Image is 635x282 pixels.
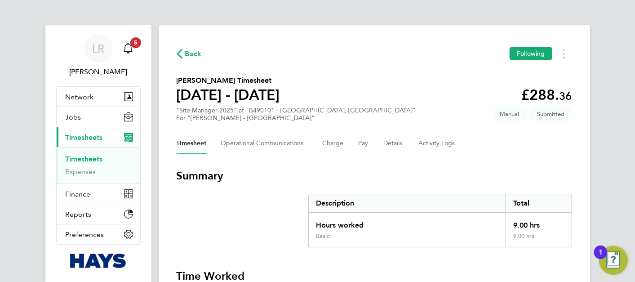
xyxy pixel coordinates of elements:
[57,184,140,204] button: Finance
[177,75,280,86] h2: [PERSON_NAME] Timesheet
[308,194,572,247] div: Summary
[119,34,137,63] a: 5
[309,213,506,233] div: Hours worked
[66,133,103,142] span: Timesheets
[323,133,344,154] button: Charge
[66,167,96,176] a: Expenses
[177,48,202,59] button: Back
[177,107,416,122] div: "Site Manager 2025" at "B490101 - [GEOGRAPHIC_DATA], [GEOGRAPHIC_DATA]"
[510,47,552,60] button: Following
[57,204,140,224] button: Reports
[66,190,91,198] span: Finance
[57,87,140,107] button: Network
[66,210,92,219] span: Reports
[560,90,572,103] span: 36
[185,49,202,59] span: Back
[517,49,545,58] span: Following
[92,43,104,54] span: LR
[66,93,94,101] span: Network
[521,86,572,103] app-decimal: £288.
[57,107,140,127] button: Jobs
[599,246,628,275] button: Open Resource Center, 1 new notification
[359,133,369,154] button: Pay
[66,230,104,239] span: Preferences
[556,47,572,61] button: Timesheets Menu
[177,86,280,104] h1: [DATE] - [DATE]
[309,194,506,212] div: Description
[57,127,140,147] button: Timesheets
[530,107,572,121] span: This timesheet is Submitted.
[599,252,603,264] div: 1
[66,113,81,121] span: Jobs
[493,107,527,121] span: This timesheet was manually created.
[384,133,404,154] button: Details
[221,133,308,154] button: Operational Communications
[56,254,141,268] a: Go to home page
[506,213,571,233] div: 9.00 hrs
[506,233,571,247] div: 9.00 hrs
[56,67,141,77] span: Lewis Railton
[57,224,140,244] button: Preferences
[130,37,141,48] span: 5
[66,155,103,163] a: Timesheets
[177,114,416,122] div: For "[PERSON_NAME] - [GEOGRAPHIC_DATA]"
[177,169,572,183] h3: Summary
[56,34,141,77] a: LR[PERSON_NAME]
[316,233,329,240] div: Basic
[506,194,571,212] div: Total
[57,147,140,184] div: Timesheets
[70,254,126,268] img: hays-logo-retina.png
[419,133,457,154] button: Activity Logs
[177,133,207,154] button: Timesheet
